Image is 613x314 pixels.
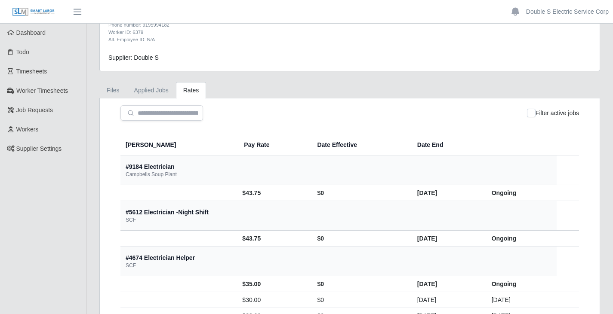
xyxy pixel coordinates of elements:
span: Worker Timesheets [16,87,68,94]
img: SLM Logo [12,7,55,17]
td: $35.00 [237,276,310,292]
td: $43.75 [237,231,310,247]
div: Filter active jobs [527,105,579,121]
td: $0 [310,292,410,308]
td: [DATE] [485,292,557,308]
div: #9184 Electrician [126,162,175,171]
td: $30.00 [237,292,310,308]
div: Campbells Soup Plant [126,171,177,178]
a: Double S Electric Service Corp [526,7,609,16]
a: Files [99,82,127,99]
span: Workers [16,126,39,133]
div: Phone number: 9195994182 [108,21,385,29]
a: Applied Jobs [127,82,176,99]
td: $43.75 [237,185,310,201]
td: $0 [310,231,410,247]
span: Dashboard [16,29,46,36]
div: SCF [126,216,136,223]
div: Alt. Employee ID: N/A [108,36,385,43]
td: [DATE] [410,276,485,292]
td: Ongoing [485,276,557,292]
span: Supplier Settings [16,145,62,152]
span: Todo [16,49,29,55]
td: Ongoing [485,231,557,247]
td: [DATE] [410,185,485,201]
td: $0 [310,276,410,292]
span: Job Requests [16,107,53,113]
th: Date End [410,134,485,155]
th: Pay Rate [237,134,310,155]
td: [DATE] [410,231,485,247]
span: Timesheets [16,68,47,75]
td: Ongoing [485,185,557,201]
span: Supplier: Double S [108,54,159,61]
div: #4674 Electrician Helper [126,253,195,262]
td: [DATE] [410,292,485,308]
td: $0 [310,185,410,201]
th: [PERSON_NAME] [120,134,237,155]
div: SCF [126,262,136,269]
a: Rates [176,82,206,99]
div: #5612 Electrician -Night Shift [126,208,209,216]
th: Date Effective [310,134,410,155]
div: Worker ID: 6379 [108,29,385,36]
